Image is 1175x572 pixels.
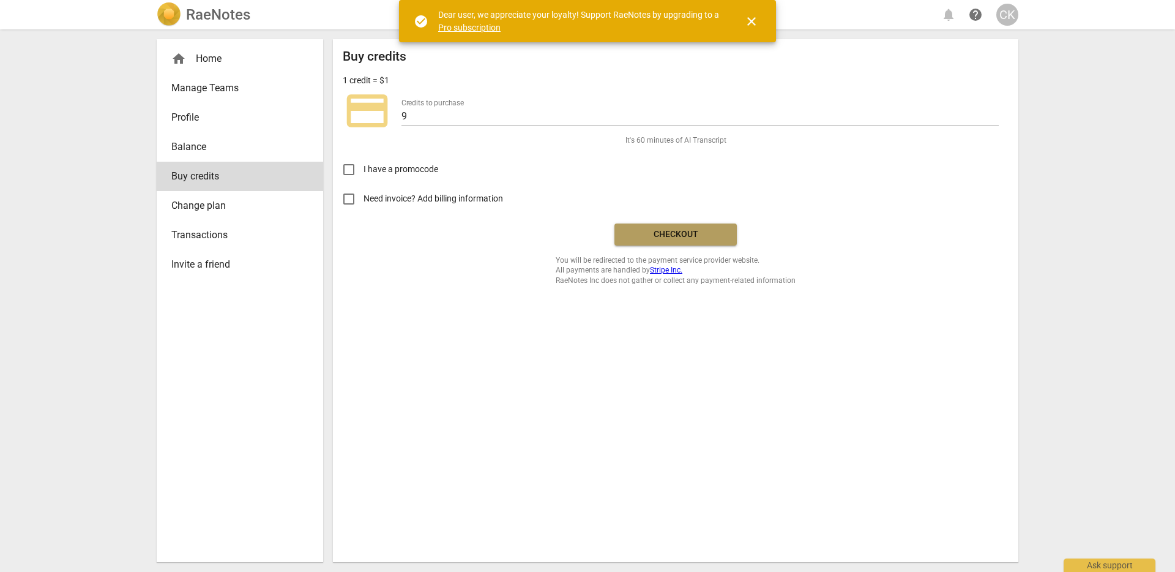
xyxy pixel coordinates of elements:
[157,220,323,250] a: Transactions
[401,99,464,107] label: Credits to purchase
[171,169,299,184] span: Buy credits
[364,163,438,176] span: I have a promocode
[171,51,299,66] div: Home
[157,2,250,27] a: LogoRaeNotes
[171,228,299,243] span: Transactions
[157,250,323,279] a: Invite a friend
[556,255,796,286] span: You will be redirected to the payment service provider website. All payments are handled by RaeNo...
[157,2,181,27] img: Logo
[343,86,392,135] span: credit_card
[171,51,186,66] span: home
[157,44,323,73] div: Home
[968,7,983,22] span: help
[737,7,766,36] button: Close
[438,9,722,34] div: Dear user, we appreciate your loyalty! Support RaeNotes by upgrading to a
[171,257,299,272] span: Invite a friend
[157,191,323,220] a: Change plan
[343,49,406,64] h2: Buy credits
[157,73,323,103] a: Manage Teams
[364,192,505,205] span: Need invoice? Add billing information
[625,135,726,146] span: It's 60 minutes of AI Transcript
[414,14,428,29] span: check_circle
[1064,559,1155,572] div: Ask support
[650,266,682,274] a: Stripe Inc.
[157,162,323,191] a: Buy credits
[996,4,1018,26] button: CK
[624,228,727,241] span: Checkout
[744,14,759,29] span: close
[171,110,299,125] span: Profile
[438,23,501,32] a: Pro subscription
[171,198,299,213] span: Change plan
[343,74,389,87] p: 1 credit = $1
[157,132,323,162] a: Balance
[171,81,299,96] span: Manage Teams
[186,6,250,23] h2: RaeNotes
[964,4,987,26] a: Help
[614,224,737,246] button: Checkout
[157,103,323,132] a: Profile
[171,140,299,154] span: Balance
